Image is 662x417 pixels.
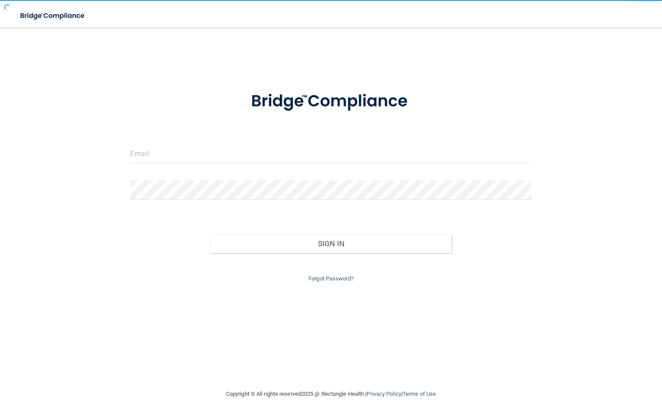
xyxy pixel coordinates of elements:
[13,7,93,25] img: bridge_compliance_login_screen.278c3ca4.svg
[234,80,428,123] img: bridge_compliance_login_screen.278c3ca4.svg
[367,391,401,397] a: Privacy Policy
[173,380,489,408] div: Copyright © All rights reserved 2025 @ Rectangle Health | |
[403,391,436,397] a: Terms of Use
[210,234,451,253] button: Sign In
[308,275,354,282] a: Forgot Password?
[130,144,531,163] input: Email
